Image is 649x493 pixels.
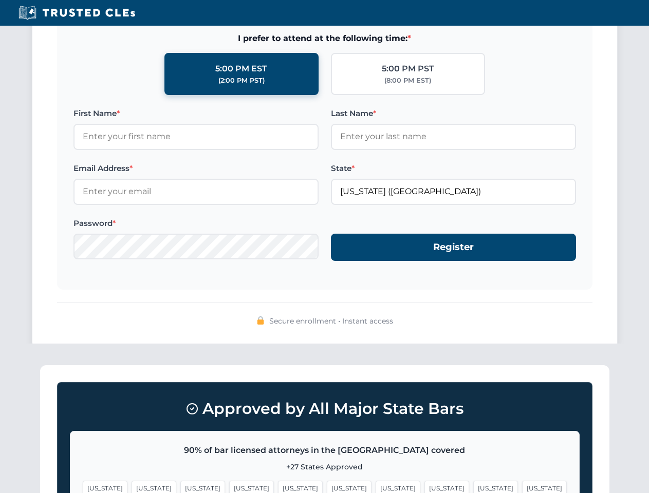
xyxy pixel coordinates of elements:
[73,107,319,120] label: First Name
[73,32,576,45] span: I prefer to attend at the following time:
[73,124,319,149] input: Enter your first name
[83,461,567,472] p: +27 States Approved
[73,217,319,230] label: Password
[15,5,138,21] img: Trusted CLEs
[215,62,267,75] div: 5:00 PM EST
[331,234,576,261] button: Register
[218,75,265,86] div: (2:00 PM PST)
[331,124,576,149] input: Enter your last name
[73,179,319,204] input: Enter your email
[384,75,431,86] div: (8:00 PM EST)
[269,315,393,327] span: Secure enrollment • Instant access
[73,162,319,175] label: Email Address
[83,444,567,457] p: 90% of bar licensed attorneys in the [GEOGRAPHIC_DATA] covered
[256,316,265,325] img: 🔒
[70,395,580,423] h3: Approved by All Major State Bars
[331,179,576,204] input: Florida (FL)
[331,162,576,175] label: State
[382,62,434,75] div: 5:00 PM PST
[331,107,576,120] label: Last Name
